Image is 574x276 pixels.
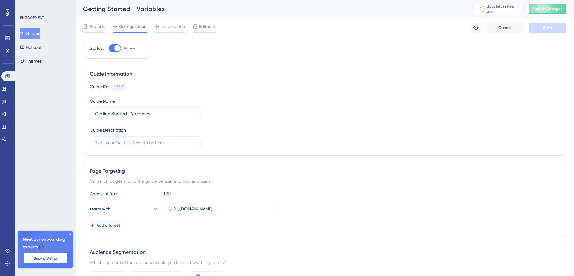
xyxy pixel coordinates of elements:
[83,4,458,13] div: Getting Started - Variables
[90,220,120,230] button: Add a Target
[90,167,560,175] div: Page Targeting
[90,203,159,215] button: starts with
[199,23,211,30] span: Editor
[90,83,108,91] div: Guide ID:
[164,190,233,198] div: URL
[90,44,104,52] div: Status:
[532,6,563,11] span: Publish Changes
[20,15,44,20] div: ENGAGEMENT
[24,253,67,263] button: Book a Demo
[20,28,40,39] button: Guides
[20,55,42,67] button: Themes
[90,177,560,185] div: On which pages should the guide be visible to your end users?
[543,25,552,30] span: Save
[113,84,124,89] div: 153325
[160,23,185,30] span: Localization
[480,6,482,11] div: 7
[487,4,521,14] div: days left in free trial
[23,236,68,251] span: Meet our onboarding experts 🎧
[119,23,147,30] span: Configuration
[97,223,120,228] span: Add a Target
[95,139,196,146] input: Type your Guide’s Description here
[90,249,560,256] div: Audience Segmentation
[34,256,57,261] span: Book a Demo
[89,23,105,30] span: Reports
[90,126,126,134] div: Guide Description
[95,110,196,117] input: Type your Guide’s Name here
[90,190,159,198] div: Choose A Rule
[498,25,511,30] span: Cancel
[90,205,110,213] span: starts with
[169,205,271,212] input: yourwebsite.com/path
[90,259,560,266] div: Which segment of the audience would you like to show this guide to?
[124,46,135,51] span: Active
[529,23,566,33] button: Save
[20,42,43,53] button: Hotspots
[90,97,115,105] div: Guide Name
[486,23,524,33] button: Cancel
[90,70,560,78] div: Guide Information
[529,4,566,14] button: Publish Changes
